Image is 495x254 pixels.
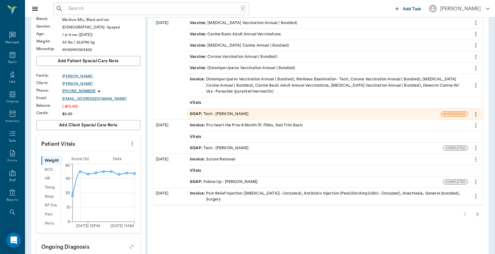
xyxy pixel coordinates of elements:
tspan: [DATE] 11AM [110,224,134,228]
button: more [471,80,481,91]
div: / [240,4,246,13]
div: [MEDICAL_DATA] Vaccination Annual ( Bundled) [190,20,297,26]
div: Labs [9,79,16,84]
span: SOAP : [190,179,204,185]
div: Microchip : [36,46,62,52]
div: Gender : [36,23,62,29]
button: more [471,18,481,28]
button: more [471,154,481,165]
span: SOAP : [190,111,204,117]
div: Distemper/parvo Vaccination Annual ( Bundled) [190,65,295,71]
div: 991001911363400 [62,47,140,53]
a: [PERSON_NAME] [62,74,140,79]
div: Age : [36,31,62,37]
div: Phone : [36,88,62,93]
span: Vaccine : [190,20,207,26]
div: $0.00 [62,111,140,117]
button: Add Task [393,3,424,14]
span: Vitals [190,100,202,106]
div: Inventory [5,119,19,124]
div: 1 yr 4 mo ([DATE]) [62,32,140,38]
div: Balance : [36,103,62,108]
div: Date [99,156,136,162]
span: Vaccine : [190,31,207,37]
div: (-$75.00) [62,104,140,109]
div: Tech - [PERSON_NAME] [190,145,249,151]
div: Suture Removal [190,156,235,162]
tspan: [DATE] 12PM [76,224,100,228]
div: Distemper/parvo Vaccination Annual ( Bundled), Wellness Examination - Tech, Corona Vaccination An... [190,76,466,94]
div: [PERSON_NAME] [440,5,481,13]
div: Canine Basic Adult Annual Vaccinations [190,31,281,37]
button: Add patient Special Care Note [36,56,140,66]
div: BP Dia [41,201,61,210]
a: [EMAIL_ADDRESS][DOMAIN_NAME] [62,96,140,102]
button: more [471,191,481,202]
span: Add patient Special Care Note [58,58,119,64]
div: Open Intercom Messenger [6,233,21,248]
div: Breed : [36,16,62,22]
span: Vaccine : [190,54,207,60]
a: [PERSON_NAME] [62,81,140,87]
button: more [471,29,481,39]
div: [MEDICAL_DATA] Canine Annual ( Bundled) [190,43,289,48]
div: [DATE] [153,120,187,154]
button: more [471,52,481,62]
p: Ongoing diagnosis [36,238,140,254]
div: Medium Mix, Black and tan [62,17,140,23]
div: Appts [8,60,17,64]
span: Vitals [190,134,202,140]
div: Corona Vaccination Annual ( Bundled) [190,54,277,60]
div: Weight : [36,38,62,44]
div: [DATE] [153,188,187,205]
span: Vitals [190,168,202,174]
tspan: 30 [65,191,70,195]
tspan: 0 [68,220,70,224]
span: Invoice : [190,156,206,162]
span: COMPLETED [443,180,468,184]
input: Search [66,4,240,13]
div: Credit : [36,110,62,116]
div: 50 lbs / 22.6796 kg [62,39,140,45]
div: HR [41,174,61,183]
div: Weight [41,156,61,165]
div: Forms [8,158,17,163]
span: Add client Special Care Note [59,122,118,129]
span: Invoice : [190,76,206,94]
div: [DEMOGRAPHIC_DATA] - Spayed [62,24,140,30]
span: Vaccine : [190,65,207,71]
p: [PHONE_NUMBER] [62,89,95,94]
div: Reports [7,198,18,202]
tspan: 45 [66,176,70,180]
button: Add client Special Care Note [36,120,140,130]
p: Patient Vitals [36,135,140,151]
div: Pain [41,210,61,219]
tspan: 15 [66,206,70,209]
div: Perio [41,219,61,228]
div: BCS [41,165,61,174]
div: Pain Relief Injection ([MEDICAL_DATA]) - (included), Antibiotic Injection (Penicillin/Ampicillin)... [190,190,466,202]
button: more [471,143,481,153]
div: Pro-heart Hw Prev 6 Month 31-70lbs, Nail Trim Basic [190,122,303,128]
button: more [471,109,481,119]
tspan: 60 [65,164,70,167]
span: SOAP : [190,145,204,151]
span: COMPLETED [443,146,468,150]
div: Tech - [PERSON_NAME] [190,111,249,117]
button: more [471,63,481,74]
div: Messages [5,40,20,45]
div: Follow Up - [PERSON_NAME] [190,179,258,185]
div: Client : [36,80,62,86]
div: [DATE] [153,18,187,120]
span: IN PROGRESS [441,112,468,116]
button: more [127,138,137,149]
div: Imaging [6,99,18,104]
div: Temp [41,183,61,192]
div: Email : [36,95,62,101]
button: more [471,40,481,51]
div: Family : [36,73,62,78]
div: [DATE] [153,154,187,188]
